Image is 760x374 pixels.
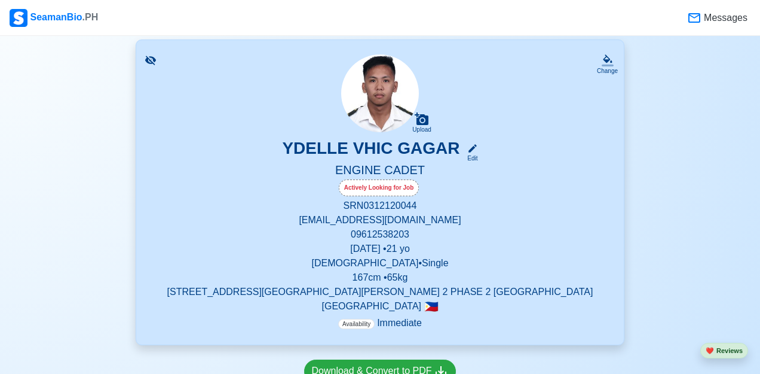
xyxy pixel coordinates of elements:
span: .PH [82,12,99,22]
button: heartReviews [700,343,748,359]
div: Actively Looking for Job [339,180,419,196]
span: heart [706,347,714,354]
img: Logo [10,9,27,27]
h3: YDELLE VHIC GAGAR [282,138,459,163]
p: Immediate [338,316,422,330]
div: Change [597,66,618,75]
p: 167 cm • 65 kg [151,270,609,285]
p: [STREET_ADDRESS][GEOGRAPHIC_DATA][PERSON_NAME] 2 PHASE 2 [GEOGRAPHIC_DATA] [151,285,609,299]
div: Upload [412,126,431,133]
div: Edit [462,154,478,163]
span: 🇵🇭 [424,301,439,312]
p: [DATE] • 21 yo [151,242,609,256]
div: SeamanBio [10,9,98,27]
h5: ENGINE CADET [151,163,609,180]
p: 09612538203 [151,227,609,242]
p: SRN 0312120044 [151,199,609,213]
p: [EMAIL_ADDRESS][DOMAIN_NAME] [151,213,609,227]
p: [GEOGRAPHIC_DATA] [151,299,609,314]
span: Availability [338,319,375,329]
span: Messages [701,11,747,25]
p: [DEMOGRAPHIC_DATA] • Single [151,256,609,270]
